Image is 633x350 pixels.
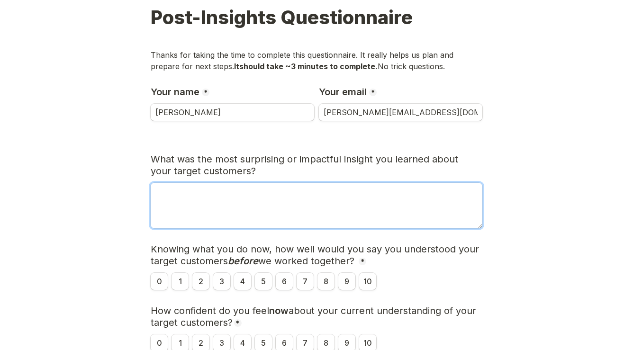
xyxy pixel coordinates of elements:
input: Your name [151,104,314,121]
span: we worked together? [258,255,354,267]
span: before [228,255,258,267]
span: No trick questions. [378,62,445,71]
p: Your email [319,86,367,98]
span: It [234,62,239,71]
textarea: What was the most surprising or impactful insight you learned about your target customers? [151,183,482,228]
span: What was the most surprising or impactful insight you learned about your target customers? [151,153,461,177]
span: How confident do you feel [151,305,269,316]
span: Knowing what you do now, how well would you say you understood your target customers [151,243,482,267]
p: Your name [151,86,199,98]
span: about your current understanding of your target customers? [151,305,479,328]
h1: Post-Insights Questionnaire [151,7,482,47]
input: Your email [319,104,482,121]
h3: now [151,305,482,329]
p: Thanks for taking the time to complete this questionnaire. It really helps us plan and prepare fo... [151,49,482,72]
span: should take ~3 minutes to complete. [239,62,378,71]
